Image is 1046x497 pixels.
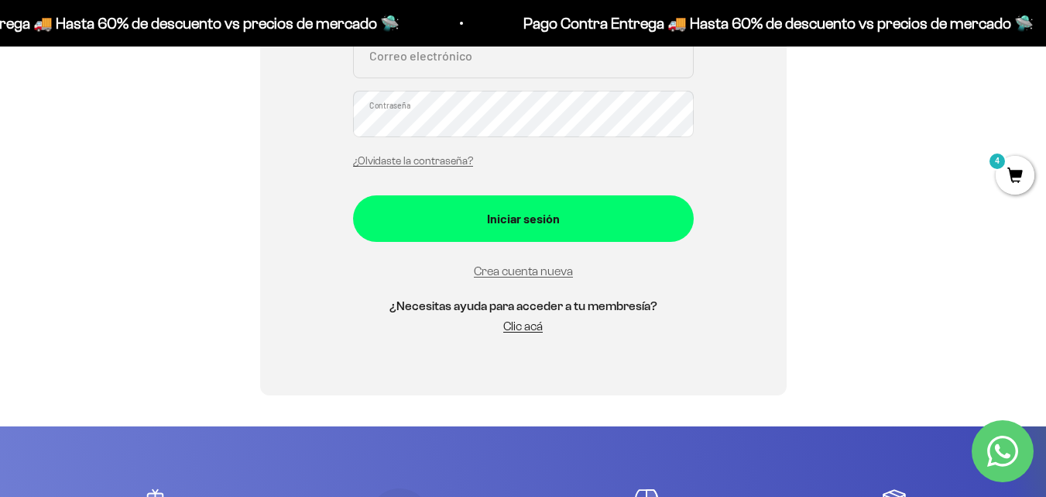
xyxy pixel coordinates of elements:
[996,168,1034,185] a: 4
[384,209,663,229] div: Iniciar sesión
[474,264,573,278] a: Crea cuenta nueva
[353,296,694,316] h5: ¿Necesitas ayuda para acceder a tu membresía?
[988,152,1007,171] mark: 4
[521,11,1031,36] p: Pago Contra Entrega 🚚 Hasta 60% de descuento vs precios de mercado 🛸
[353,155,473,167] a: ¿Olvidaste la contraseña?
[353,195,694,242] button: Iniciar sesión
[503,319,543,333] a: Clic acá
